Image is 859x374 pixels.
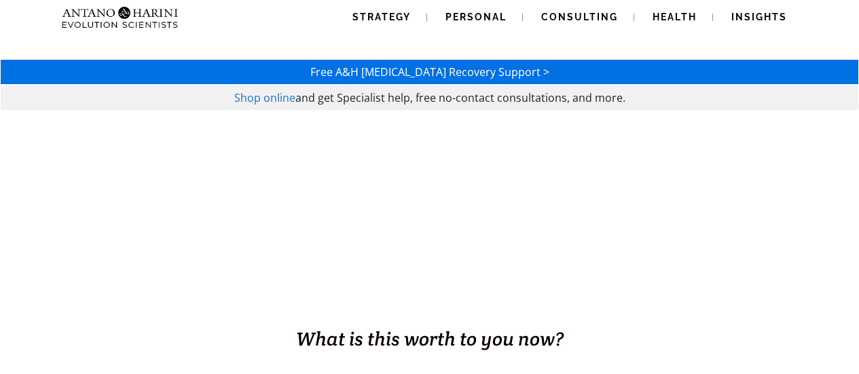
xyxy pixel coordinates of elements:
[731,12,787,22] span: Insights
[541,12,618,22] span: Consulting
[296,326,564,351] span: What is this worth to you now?
[445,12,507,22] span: Personal
[295,90,625,105] span: and get Specialist help, free no-contact consultations, and more.
[352,12,411,22] span: Strategy
[234,90,295,105] a: Shop online
[653,12,697,22] span: Health
[1,297,858,325] h1: BUSINESS. HEALTH. Family. Legacy
[310,64,549,79] a: Free A&H [MEDICAL_DATA] Recovery Support >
